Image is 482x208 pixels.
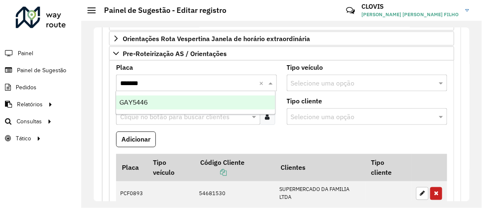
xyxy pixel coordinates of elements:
[18,49,33,58] span: Painel
[259,78,266,88] span: Clear all
[123,35,310,42] span: Orientações Rota Vespertina Janela de horário extraordinária
[109,32,454,46] a: Orientações Rota Vespertina Janela de horário extraordinária
[342,2,359,20] a: Contato Rápido
[361,2,459,10] h3: CLOVIS
[116,132,156,147] button: Adicionar
[116,154,148,181] th: Placa
[116,181,148,206] td: PCF0893
[116,91,276,115] ng-dropdown-panel: Options list
[287,62,323,72] label: Tipo veículo
[275,154,366,181] th: Clientes
[200,169,227,177] a: Copiar
[17,117,42,126] span: Consultas
[275,181,366,206] td: SUPERMERCADO DA FAMILIA LTDA
[96,6,226,15] h2: Painel de Sugestão - Editar registro
[16,83,36,92] span: Pedidos
[17,66,66,75] span: Painel de Sugestão
[148,154,195,181] th: Tipo veículo
[116,62,133,72] label: Placa
[366,154,412,181] th: Tipo cliente
[123,50,227,57] span: Pre-Roteirização AS / Orientações
[17,100,43,109] span: Relatórios
[361,11,459,18] span: [PERSON_NAME] [PERSON_NAME] FILHO
[194,181,275,206] td: 54681530
[16,134,31,143] span: Tático
[119,99,148,106] span: GAY5446
[109,46,454,61] a: Pre-Roteirização AS / Orientações
[194,154,275,181] th: Código Cliente
[287,96,322,106] label: Tipo cliente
